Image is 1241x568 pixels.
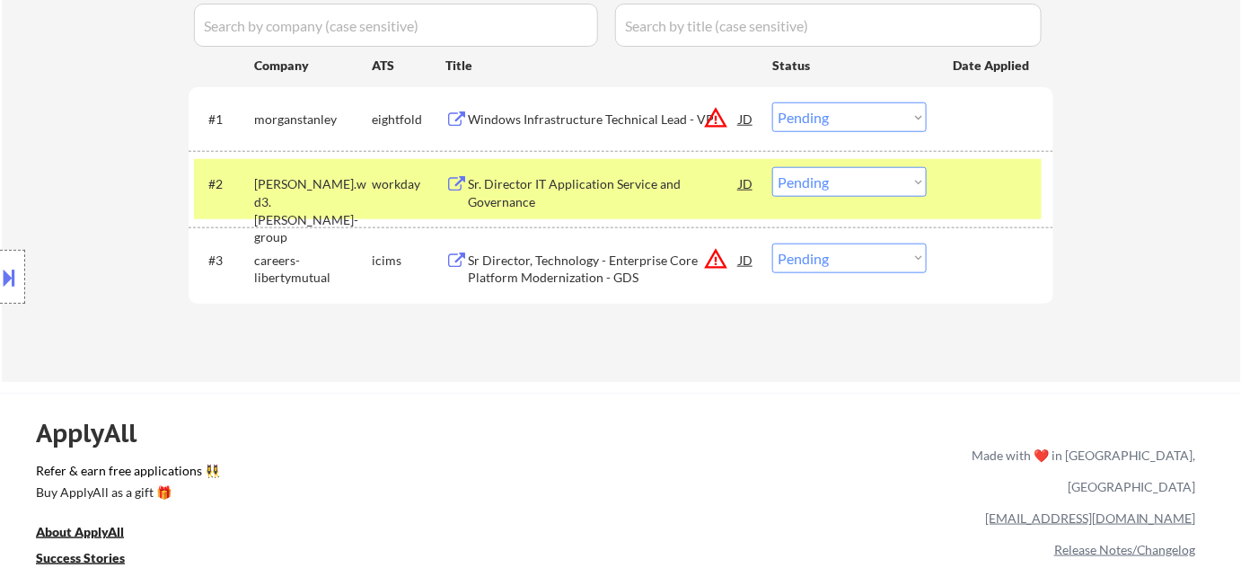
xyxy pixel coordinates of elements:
div: Sr Director, Technology - Enterprise Core Platform Modernization - GDS [468,252,739,287]
button: warning_amber [703,246,728,271]
div: workday [372,175,445,193]
button: warning_amber [703,105,728,130]
div: Status [772,49,927,81]
u: About ApplyAll [36,524,124,539]
a: Refer & earn free applications 👯‍♀️ [36,465,596,484]
div: JD [737,102,755,135]
div: icims [372,252,445,270]
div: Sr. Director IT Application Service and Governance [468,175,739,210]
div: Buy ApplyAll as a gift 🎁 [36,486,216,499]
a: [EMAIL_ADDRESS][DOMAIN_NAME] [985,510,1196,526]
div: Title [445,57,755,75]
u: Success Stories [36,550,125,565]
div: JD [737,244,755,276]
div: ApplyAll [36,418,157,448]
input: Search by company (case sensitive) [194,4,598,47]
a: Release Notes/Changelog [1054,542,1196,557]
div: JD [737,167,755,200]
input: Search by title (case sensitive) [615,4,1042,47]
a: About ApplyAll [36,523,149,546]
a: Buy ApplyAll as a gift 🎁 [36,484,216,506]
div: ATS [372,57,445,75]
div: Date Applied [953,57,1032,75]
div: Company [254,57,372,75]
div: eightfold [372,111,445,129]
div: Made with ❤️ in [GEOGRAPHIC_DATA], [GEOGRAPHIC_DATA] [964,439,1196,502]
div: Windows Infrastructure Technical Lead - VP [468,111,739,129]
